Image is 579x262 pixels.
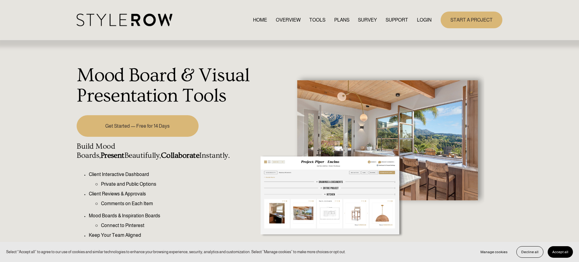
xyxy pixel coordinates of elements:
[101,200,252,207] p: Comments on Each Item
[89,212,252,219] p: Mood Boards & Inspiration Boards
[521,250,539,254] span: Decline all
[77,115,198,137] a: Get Started — Free for 14 Days
[334,16,349,24] a: PLANS
[516,246,543,258] button: Decline all
[77,142,252,160] h4: Build Mood Boards, Beautifully, Instantly.
[358,16,377,24] a: SURVEY
[77,65,252,106] h1: Mood Board & Visual Presentation Tools
[386,16,408,24] span: SUPPORT
[386,16,408,24] a: folder dropdown
[101,151,124,160] strong: Present
[253,16,267,24] a: HOME
[101,181,252,188] p: Private and Public Options
[480,250,508,254] span: Manage cookies
[441,12,502,28] a: START A PROJECT
[417,16,432,24] a: LOGIN
[89,190,252,198] p: Client Reviews & Approvals
[101,222,252,229] p: Connect to Pinterest
[276,16,301,24] a: OVERVIEW
[89,232,252,239] p: Keep Your Team Aligned
[89,171,252,178] p: Client Interactive Dashboard
[6,249,346,255] p: Select “Accept all” to agree to our use of cookies and similar technologies to enhance your brows...
[161,151,199,160] strong: Collaborate
[476,246,512,258] button: Manage cookies
[548,246,573,258] button: Accept all
[77,14,172,26] img: StyleRow
[309,16,325,24] a: TOOLS
[552,250,568,254] span: Accept all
